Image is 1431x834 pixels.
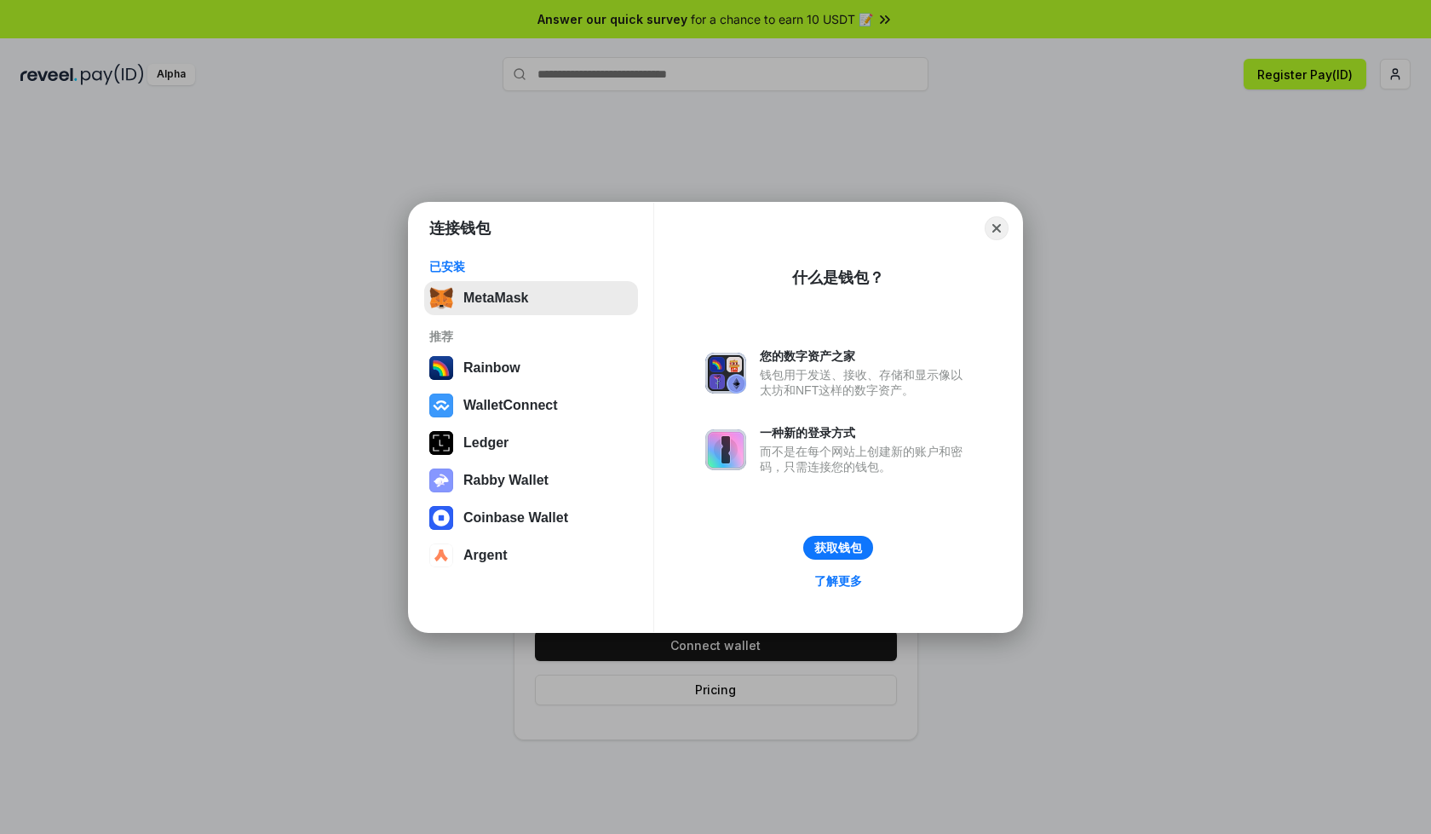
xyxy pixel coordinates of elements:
[424,281,638,315] button: MetaMask
[985,216,1009,240] button: Close
[424,426,638,460] button: Ledger
[429,218,491,239] h1: 连接钱包
[760,444,971,475] div: 而不是在每个网站上创建新的账户和密码，只需连接您的钱包。
[463,290,528,306] div: MetaMask
[429,394,453,417] img: svg+xml,%3Csvg%20width%3D%2228%22%20height%3D%2228%22%20viewBox%3D%220%200%2028%2028%22%20fill%3D...
[463,360,520,376] div: Rainbow
[814,540,862,555] div: 获取钱包
[705,353,746,394] img: svg+xml,%3Csvg%20xmlns%3D%22http%3A%2F%2Fwww.w3.org%2F2000%2Fsvg%22%20fill%3D%22none%22%20viewBox...
[463,548,508,563] div: Argent
[424,501,638,535] button: Coinbase Wallet
[424,538,638,572] button: Argent
[760,367,971,398] div: 钱包用于发送、接收、存储和显示像以太坊和NFT这样的数字资产。
[760,425,971,440] div: 一种新的登录方式
[424,388,638,423] button: WalletConnect
[804,570,872,592] a: 了解更多
[429,431,453,455] img: svg+xml,%3Csvg%20xmlns%3D%22http%3A%2F%2Fwww.w3.org%2F2000%2Fsvg%22%20width%3D%2228%22%20height%3...
[429,259,633,274] div: 已安装
[705,429,746,470] img: svg+xml,%3Csvg%20xmlns%3D%22http%3A%2F%2Fwww.w3.org%2F2000%2Fsvg%22%20fill%3D%22none%22%20viewBox...
[429,469,453,492] img: svg+xml,%3Csvg%20xmlns%3D%22http%3A%2F%2Fwww.w3.org%2F2000%2Fsvg%22%20fill%3D%22none%22%20viewBox...
[814,573,862,589] div: 了解更多
[792,267,884,288] div: 什么是钱包？
[424,463,638,498] button: Rabby Wallet
[463,510,568,526] div: Coinbase Wallet
[760,348,971,364] div: 您的数字资产之家
[429,544,453,567] img: svg+xml,%3Csvg%20width%3D%2228%22%20height%3D%2228%22%20viewBox%3D%220%200%2028%2028%22%20fill%3D...
[424,351,638,385] button: Rainbow
[429,329,633,344] div: 推荐
[803,536,873,560] button: 获取钱包
[463,473,549,488] div: Rabby Wallet
[429,356,453,380] img: svg+xml,%3Csvg%20width%3D%22120%22%20height%3D%22120%22%20viewBox%3D%220%200%20120%20120%22%20fil...
[429,286,453,310] img: svg+xml,%3Csvg%20fill%3D%22none%22%20height%3D%2233%22%20viewBox%3D%220%200%2035%2033%22%20width%...
[463,398,558,413] div: WalletConnect
[463,435,509,451] div: Ledger
[429,506,453,530] img: svg+xml,%3Csvg%20width%3D%2228%22%20height%3D%2228%22%20viewBox%3D%220%200%2028%2028%22%20fill%3D...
